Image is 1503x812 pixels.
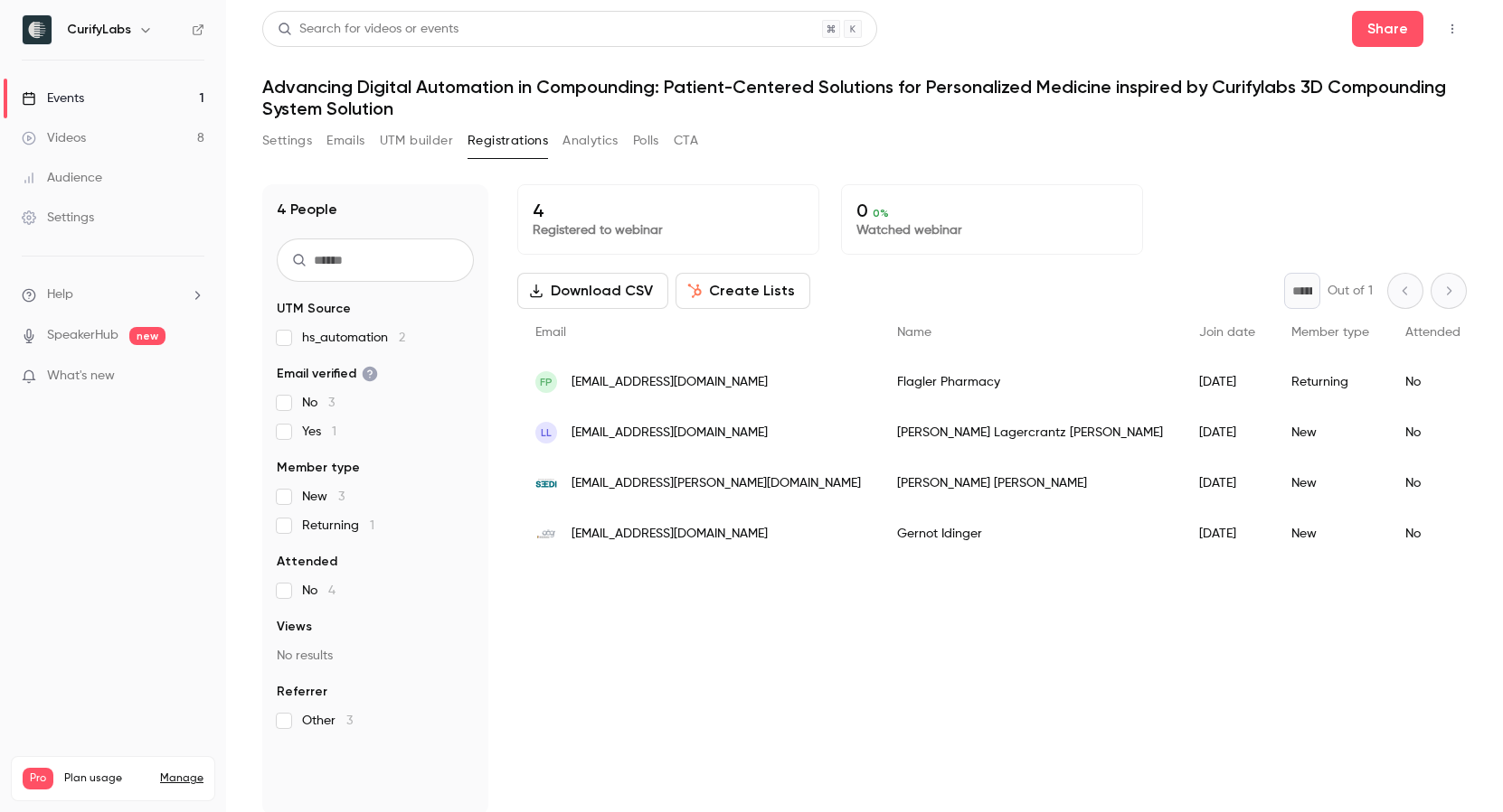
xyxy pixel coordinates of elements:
[346,714,353,727] span: 3
[338,490,345,503] span: 3
[1328,282,1373,300] p: Out of 1
[160,771,203,786] a: Manage
[277,365,378,383] span: Email verified
[302,423,336,441] span: Yes
[328,397,335,409] span: 3
[399,331,405,344] span: 2
[277,618,312,636] span: Views
[64,771,149,786] span: Plan usage
[22,89,84,107] div: Events
[533,221,804,239] p: Registered to webinar
[302,488,345,506] span: New
[468,126,548,155] button: Registrations
[674,126,698,155] button: CTA
[873,207,889,219] span: 0 %
[1273,509,1387,559] div: New
[1199,326,1255,339] span: Join date
[332,425,336,438] span: 1
[897,326,931,339] span: Name
[380,126,453,155] button: UTM builder
[1181,509,1273,559] div: [DATE]
[1181,407,1273,458] div: [DATE]
[277,300,474,730] section: facet-groups
[302,394,335,412] span: No
[879,509,1181,559] div: Gernot Idinger
[183,369,204,385] iframe: Noticeable Trigger
[633,126,659,155] button: Polls
[1387,509,1479,559] div: No
[302,582,336,600] span: No
[302,712,353,730] span: Other
[370,519,374,532] span: 1
[22,169,102,187] div: Audience
[540,374,553,390] span: FP
[262,76,1467,119] h1: Advancing Digital Automation in Compounding: Patient-Centered Solutions for Personalized Medicine...
[1181,357,1273,407] div: [DATE]
[22,129,86,147] div: Videos
[302,517,374,535] span: Returning
[572,373,768,392] span: [EMAIL_ADDRESS][DOMAIN_NAME]
[572,474,861,493] span: [EMAIL_ADDRESS][PERSON_NAME][DOMAIN_NAME]
[47,285,73,304] span: Help
[517,273,668,309] button: Download CSV
[47,367,115,386] span: What's new
[262,126,312,155] button: Settings
[277,459,360,477] span: Member type
[277,553,337,571] span: Attended
[562,126,619,155] button: Analytics
[23,768,53,789] span: Pro
[1387,458,1479,509] div: No
[1352,11,1423,47] button: Share
[535,472,557,494] img: seedi.fi
[541,425,552,441] span: LL
[1387,357,1479,407] div: No
[572,525,768,544] span: [EMAIL_ADDRESS][DOMAIN_NAME]
[1387,407,1479,458] div: No
[328,584,336,597] span: 4
[676,273,810,309] button: Create Lists
[277,647,474,665] p: No results
[1181,458,1273,509] div: [DATE]
[535,326,566,339] span: Email
[277,683,327,701] span: Referrer
[67,21,131,39] h6: CurifyLabs
[23,15,52,44] img: CurifyLabs
[533,200,804,221] p: 4
[22,285,204,304] li: help-dropdown-opener
[302,329,405,347] span: hs_automation
[277,300,351,318] span: UTM Source
[856,200,1128,221] p: 0
[879,458,1181,509] div: [PERSON_NAME] [PERSON_NAME]
[1273,458,1387,509] div: New
[1405,326,1460,339] span: Attended
[856,221,1128,239] p: Watched webinar
[47,326,118,345] a: SpeakerHub
[1273,407,1387,458] div: New
[277,199,337,220] h1: 4 People
[535,523,557,545] img: ooeg.at
[572,424,768,443] span: [EMAIL_ADDRESS][DOMAIN_NAME]
[129,327,165,345] span: new
[22,209,94,227] div: Settings
[278,20,458,39] div: Search for videos or events
[879,357,1181,407] div: Flagler Pharmacy
[326,126,364,155] button: Emails
[1291,326,1369,339] span: Member type
[879,407,1181,458] div: [PERSON_NAME] Lagercrantz [PERSON_NAME]
[1273,357,1387,407] div: Returning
